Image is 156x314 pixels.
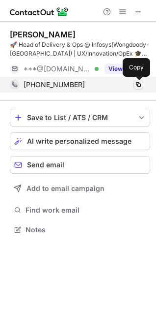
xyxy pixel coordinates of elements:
[10,30,76,39] div: [PERSON_NAME]
[104,64,143,74] button: Reveal Button
[26,225,146,234] span: Notes
[27,114,133,122] div: Save to List / ATS / CRM
[26,185,104,192] span: Add to email campaign
[24,80,85,89] span: [PHONE_NUMBER]
[10,40,150,58] div: 🚀 Head of Delivery & Ops @ Infosys(Wongdoody-[GEOGRAPHIC_DATA]) | UX/Innovation/OpEx 🎓 [DOMAIN_NA...
[10,132,150,150] button: AI write personalized message
[24,64,91,73] span: ***@[DOMAIN_NAME]
[10,156,150,174] button: Send email
[26,206,146,215] span: Find work email
[10,223,150,237] button: Notes
[10,6,69,18] img: ContactOut v5.3.10
[27,161,64,169] span: Send email
[10,180,150,197] button: Add to email campaign
[10,109,150,126] button: save-profile-one-click
[27,137,131,145] span: AI write personalized message
[10,203,150,217] button: Find work email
